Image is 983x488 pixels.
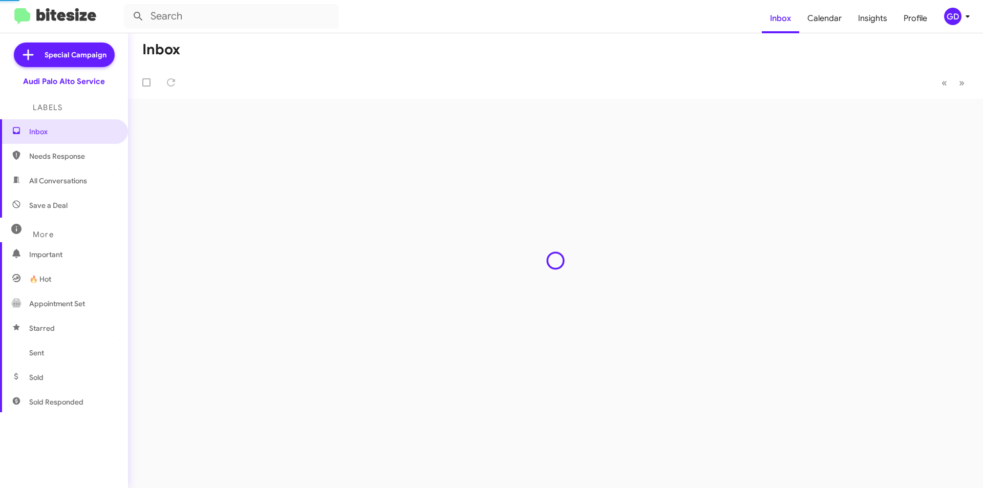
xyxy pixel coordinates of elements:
[23,76,105,87] div: Audi Palo Alto Service
[935,8,972,25] button: GD
[953,72,971,93] button: Next
[124,4,339,29] input: Search
[799,4,850,33] a: Calendar
[29,299,85,309] span: Appointment Set
[14,43,115,67] a: Special Campaign
[936,72,971,93] nav: Page navigation example
[29,372,44,383] span: Sold
[944,8,961,25] div: GD
[850,4,895,33] a: Insights
[29,274,51,284] span: 🔥 Hot
[29,397,83,407] span: Sold Responded
[29,200,68,210] span: Save a Deal
[935,72,953,93] button: Previous
[29,348,44,358] span: Sent
[29,151,116,161] span: Needs Response
[29,176,87,186] span: All Conversations
[33,103,62,112] span: Labels
[45,50,106,60] span: Special Campaign
[29,249,116,260] span: Important
[142,41,180,58] h1: Inbox
[942,76,947,89] span: «
[29,323,55,333] span: Starred
[29,126,116,137] span: Inbox
[895,4,935,33] a: Profile
[762,4,799,33] a: Inbox
[33,230,54,239] span: More
[959,76,965,89] span: »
